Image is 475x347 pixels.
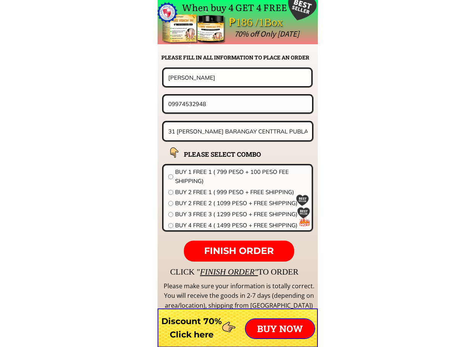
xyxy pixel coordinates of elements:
span: BUY 1 FREE 1 ( 799 PESO + 100 PESO FEE SHIPPING) [175,167,307,186]
span: BUY 2 FREE 1 ( 999 PESO + FREE SHIPPING) [175,188,307,197]
span: BUY 4 FREE 4 ( 1499 PESO + FREE SHIPPING) [175,221,307,230]
div: Please make sure your information is totally correct. You will receive the goods in 2-7 days (dep... [163,281,315,311]
span: FINISH ORDER [204,245,274,256]
h2: PLEASE SELECT COMBO [184,149,280,159]
span: BUY 3 FREE 3 ( 1299 PESO + FREE SHIPPING) [175,210,307,219]
span: FINISH ORDER" [200,267,258,276]
div: 70% off Only [DATE] [234,27,470,40]
input: Your name [166,69,309,86]
div: ₱186 /1Box [229,13,304,31]
h3: Discount 70% Click here [158,315,226,341]
p: BUY NOW [246,319,314,338]
span: BUY 2 FREE 2 ( 1099 PESO + FREE SHIPPING) [175,199,307,208]
input: Phone number [166,96,309,112]
input: Address [166,122,310,140]
h2: PLEASE FILL IN ALL INFORMATION TO PLACE AN ORDER [161,53,317,62]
